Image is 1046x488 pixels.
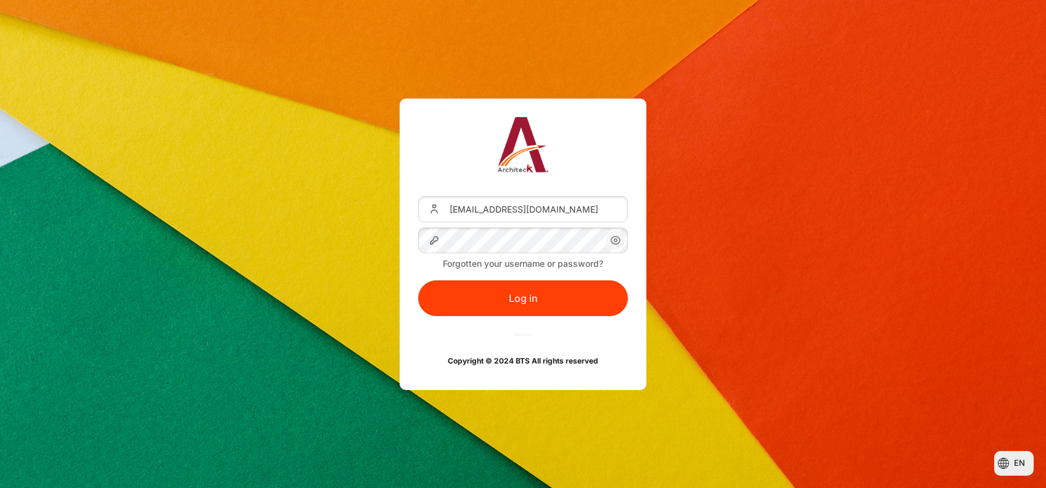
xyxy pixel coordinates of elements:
[418,196,628,222] input: Username or Email Address
[994,451,1034,476] button: Languages
[498,117,549,173] img: Architeck
[498,117,549,177] a: Architeck
[418,280,628,316] button: Log in
[448,356,598,365] strong: Copyright © 2024 BTS All rights reserved
[443,258,603,269] a: Forgotten your username or password?
[1014,457,1025,470] span: en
